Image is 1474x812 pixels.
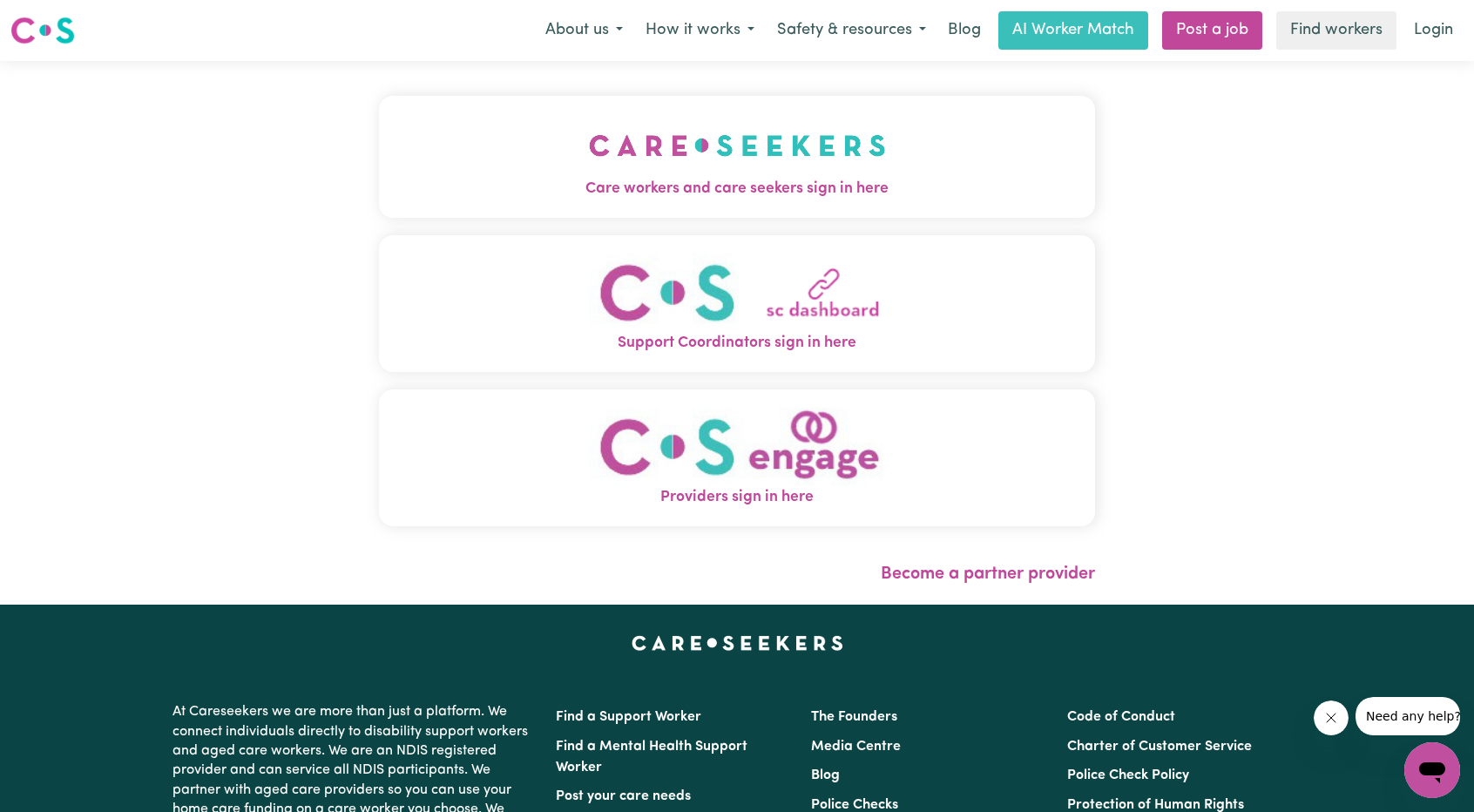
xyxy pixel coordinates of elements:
[10,12,105,26] span: Need any help?
[632,636,843,650] a: Careseekers home page
[379,235,1095,372] button: Support Coordinators sign in here
[379,178,1095,200] span: Care workers and care seekers sign in here
[766,12,937,49] button: Safety & resources
[1403,11,1464,50] a: Login
[937,11,991,50] a: Blog
[556,710,701,724] a: Find a Support Worker
[1356,697,1460,735] iframe: Message from company
[10,15,75,46] img: Careseekers logo
[1404,742,1460,798] iframe: Button to launch messaging window
[379,96,1095,218] button: Care workers and care seekers sign in here
[379,389,1095,526] button: Providers sign in here
[10,10,75,51] a: Careseekers logo
[1067,710,1175,724] a: Code of Conduct
[1314,700,1349,735] iframe: Close message
[811,768,840,782] a: Blog
[1162,11,1262,50] a: Post a job
[534,12,634,49] button: About us
[556,740,747,775] a: Find a Mental Health Support Worker
[1067,768,1189,782] a: Police Check Policy
[1276,11,1396,50] a: Find workers
[881,565,1095,583] a: Become a partner provider
[556,789,691,803] a: Post your care needs
[634,12,766,49] button: How it works
[811,740,901,754] a: Media Centre
[379,486,1095,509] span: Providers sign in here
[1067,740,1252,754] a: Charter of Customer Service
[811,798,898,812] a: Police Checks
[998,11,1148,50] a: AI Worker Match
[1067,798,1244,812] a: Protection of Human Rights
[811,710,897,724] a: The Founders
[379,332,1095,355] span: Support Coordinators sign in here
